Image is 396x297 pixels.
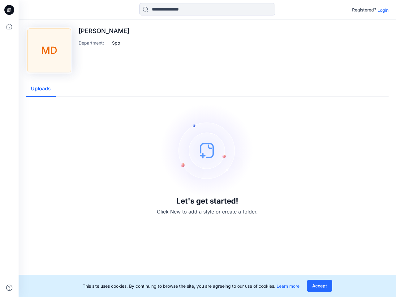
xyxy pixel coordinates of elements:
[277,283,299,289] a: Learn more
[176,197,238,205] h3: Let's get started!
[352,6,376,14] p: Registered?
[307,280,332,292] button: Accept
[27,28,71,72] div: MD
[157,208,258,215] p: Click New to add a style or create a folder.
[377,7,389,13] p: Login
[112,40,120,46] p: Spo
[83,283,299,289] p: This site uses cookies. By continuing to browse the site, you are agreeing to our use of cookies.
[79,27,129,35] p: [PERSON_NAME]
[161,104,254,197] img: empty-state-image.svg
[79,40,110,46] p: Department :
[26,81,56,97] button: Uploads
